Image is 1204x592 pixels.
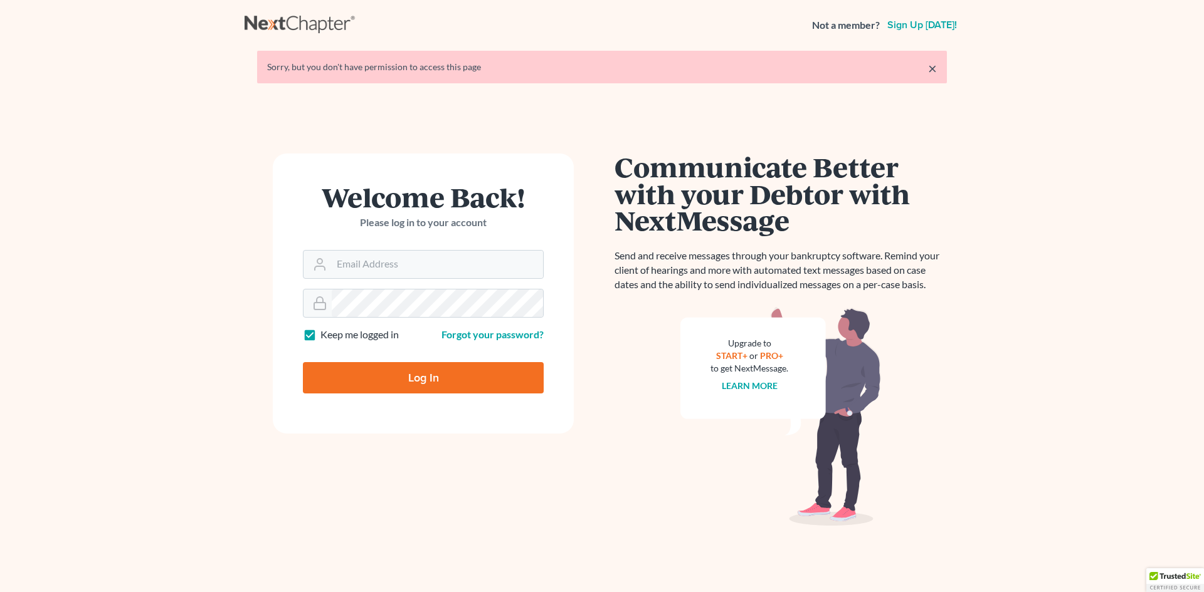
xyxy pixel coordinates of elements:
div: TrustedSite Certified [1146,568,1204,592]
h1: Welcome Back! [303,184,544,210]
input: Email Address [332,251,543,278]
a: Sign up [DATE]! [885,20,959,30]
p: Send and receive messages through your bankruptcy software. Remind your client of hearings and mo... [615,249,947,292]
span: or [749,350,758,361]
div: Upgrade to [710,337,788,350]
div: to get NextMessage. [710,362,788,375]
a: START+ [716,350,747,361]
h1: Communicate Better with your Debtor with NextMessage [615,153,947,234]
a: Learn more [722,380,778,391]
a: PRO+ [760,350,783,361]
label: Keep me logged in [320,328,399,342]
a: × [928,61,937,76]
div: Sorry, but you don't have permission to access this page [267,61,937,73]
input: Log In [303,362,544,393]
strong: Not a member? [812,18,880,33]
img: nextmessage_bg-59042aed3d76b12b5cd301f8e5b87938c9018125f34e5fa2b7a6b67550977c72.svg [680,307,881,526]
a: Forgot your password? [441,328,544,340]
p: Please log in to your account [303,216,544,230]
